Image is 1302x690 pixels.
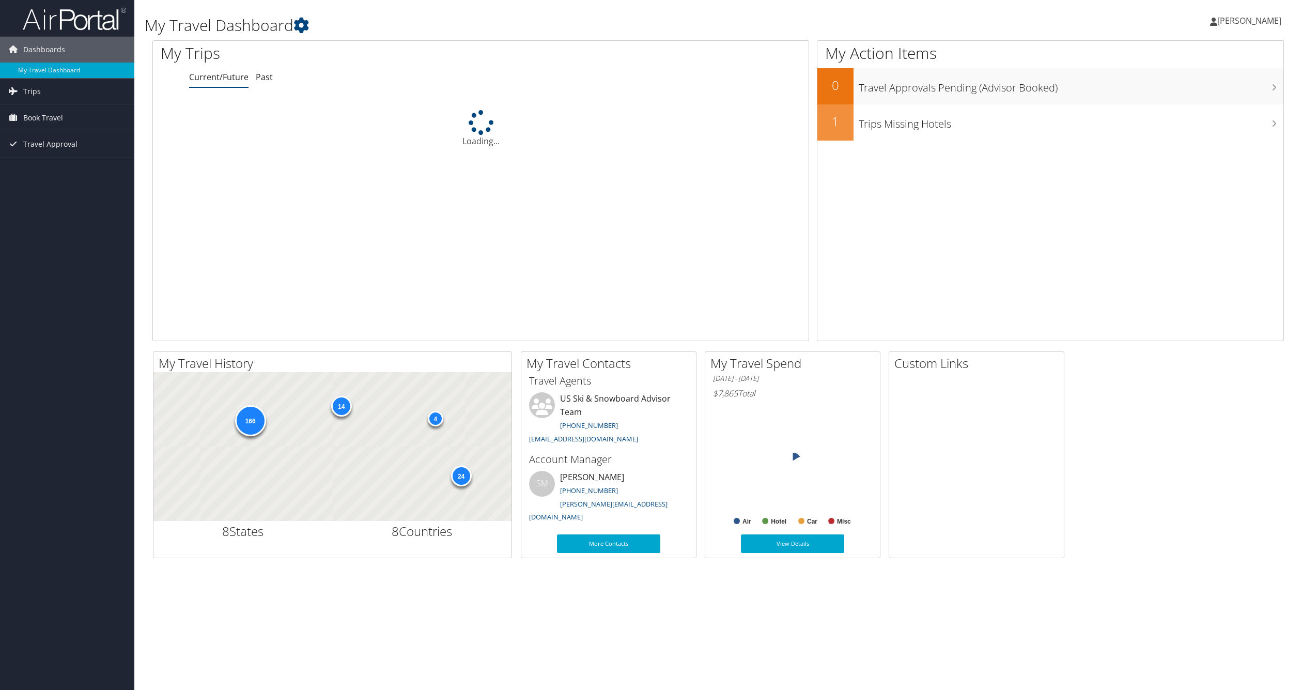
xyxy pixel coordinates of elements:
[529,499,668,522] a: [PERSON_NAME][EMAIL_ADDRESS][DOMAIN_NAME]
[713,374,872,384] h6: [DATE] - [DATE]
[161,42,528,64] h1: My Trips
[23,131,78,157] span: Travel Approval
[524,392,693,448] li: US Ski & Snowboard Advisor Team
[222,523,229,540] span: 8
[1217,15,1281,26] span: [PERSON_NAME]
[817,68,1283,104] a: 0Travel Approvals Pending (Advisor Booked)
[817,76,854,94] h2: 0
[392,523,399,540] span: 8
[1210,5,1292,36] a: [PERSON_NAME]
[526,355,696,372] h2: My Travel Contacts
[710,355,880,372] h2: My Travel Spend
[340,523,504,540] h2: Countries
[817,113,854,130] h2: 1
[817,42,1283,64] h1: My Action Items
[23,37,65,63] span: Dashboards
[560,421,618,430] a: [PHONE_NUMBER]
[742,518,751,525] text: Air
[159,355,512,372] h2: My Travel History
[529,471,555,497] div: SM
[771,518,786,525] text: Hotel
[713,388,738,399] span: $7,865
[23,105,63,131] span: Book Travel
[189,71,249,83] a: Current/Future
[256,71,273,83] a: Past
[741,534,844,553] a: View Details
[807,518,817,525] text: Car
[23,7,126,31] img: airportal-logo.png
[451,466,471,486] div: 24
[859,112,1283,131] h3: Trips Missing Hotels
[153,110,809,147] div: Loading...
[837,518,851,525] text: Misc
[529,434,638,443] a: [EMAIL_ADDRESS][DOMAIN_NAME]
[235,405,266,436] div: 166
[161,523,325,540] h2: States
[817,104,1283,141] a: 1Trips Missing Hotels
[529,452,688,467] h3: Account Manager
[713,388,872,399] h6: Total
[894,355,1064,372] h2: Custom Links
[331,395,351,416] div: 14
[560,486,618,495] a: [PHONE_NUMBER]
[859,75,1283,95] h3: Travel Approvals Pending (Advisor Booked)
[524,471,693,526] li: [PERSON_NAME]
[427,411,443,426] div: 4
[23,79,41,104] span: Trips
[529,374,688,388] h3: Travel Agents
[145,14,909,36] h1: My Travel Dashboard
[557,534,660,553] a: More Contacts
